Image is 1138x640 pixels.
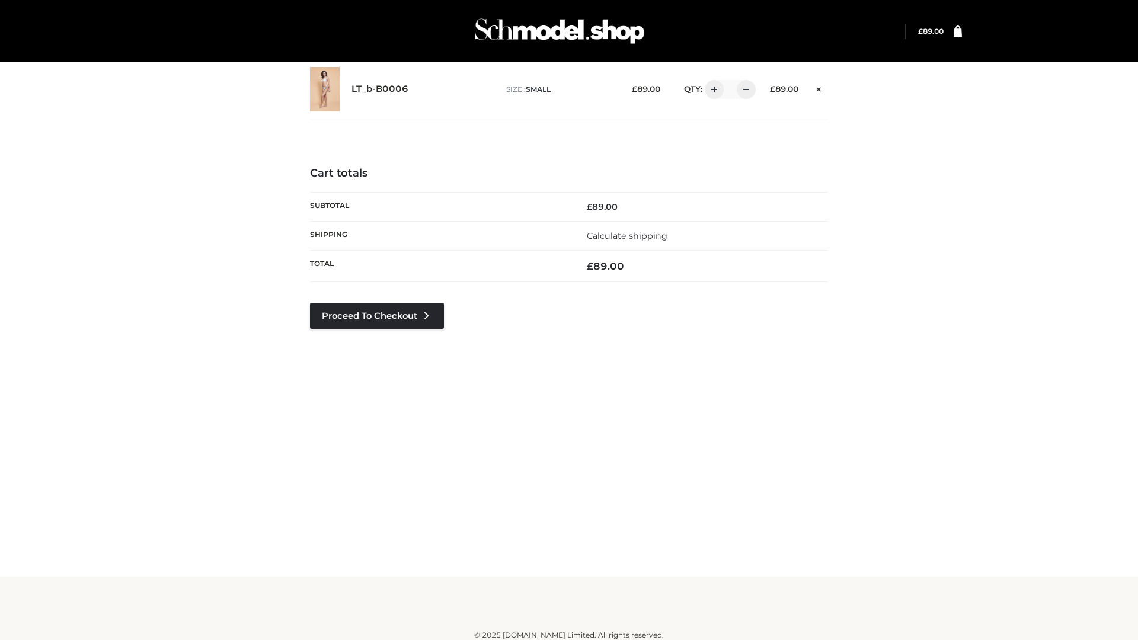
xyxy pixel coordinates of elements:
h4: Cart totals [310,167,828,180]
span: SMALL [526,85,551,94]
span: £ [770,84,775,94]
span: £ [587,260,593,272]
img: LT_b-B0006 - SMALL [310,67,340,111]
th: Subtotal [310,192,569,221]
img: Schmodel Admin 964 [471,8,648,55]
span: £ [918,27,923,36]
th: Total [310,251,569,282]
a: LT_b-B0006 [351,84,408,95]
th: Shipping [310,221,569,250]
bdi: 89.00 [587,201,618,212]
bdi: 89.00 [587,260,624,272]
span: £ [587,201,592,212]
p: size : [506,84,613,95]
bdi: 89.00 [918,27,944,36]
bdi: 89.00 [632,84,660,94]
div: QTY: [672,80,752,99]
bdi: 89.00 [770,84,798,94]
a: Remove this item [810,80,828,95]
span: £ [632,84,637,94]
a: Proceed to Checkout [310,303,444,329]
a: £89.00 [918,27,944,36]
a: Calculate shipping [587,231,667,241]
